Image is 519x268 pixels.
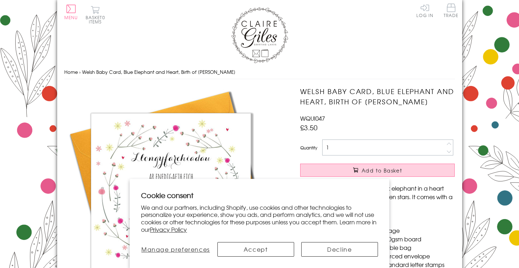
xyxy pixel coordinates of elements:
[300,164,455,177] button: Add to Basket
[79,69,81,75] span: ›
[300,122,318,132] span: £3.50
[141,242,210,257] button: Manage preferences
[64,69,78,75] a: Home
[301,242,378,257] button: Decline
[217,242,294,257] button: Accept
[64,5,78,20] button: Menu
[141,204,378,233] p: We and our partners, including Shopify, use cookies and other technologies to personalize your ex...
[150,225,187,234] a: Privacy Policy
[64,65,455,80] nav: breadcrumbs
[82,69,236,75] span: Welsh Baby Card, Blue Elephant and Heart, Birth of [PERSON_NAME]
[141,190,378,200] h2: Cookie consent
[300,86,455,107] h1: Welsh Baby Card, Blue Elephant and Heart, Birth of [PERSON_NAME]
[300,144,317,151] label: Quantity
[444,4,459,19] a: Trade
[231,7,288,63] img: Claire Giles Greetings Cards
[89,14,105,25] span: 0 items
[300,114,325,122] span: WQUI047
[86,6,105,24] button: Basket0 items
[444,4,459,17] span: Trade
[64,14,78,21] span: Menu
[416,4,433,17] a: Log In
[362,167,402,174] span: Add to Basket
[141,245,210,253] span: Manage preferences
